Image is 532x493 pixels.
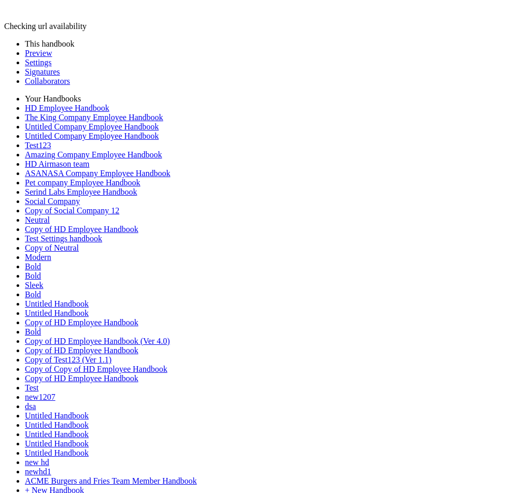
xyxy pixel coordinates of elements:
a: Copy of HD Employee Handbook [25,374,138,383]
a: HD Airmason team [25,160,89,168]
a: Untitled Handbook [25,421,89,429]
a: Signatures [25,67,60,76]
a: Bold [25,327,41,336]
a: Bold [25,262,41,271]
a: Bold [25,290,41,299]
a: Serind Labs Employee Handbook [25,187,137,196]
a: Test Settings handbook [25,234,102,243]
a: Preview [25,49,52,57]
a: HD Employee Handbook [25,104,109,112]
a: new1207 [25,393,55,401]
a: Copy of HD Employee Handbook [25,346,138,355]
a: Copy of Social Company 12 [25,206,119,215]
a: dsa [25,402,36,411]
a: Untitled Handbook [25,309,89,317]
a: The King Company Employee Handbook [25,113,163,122]
a: Untitled Handbook [25,411,89,420]
a: Untitled Handbook [25,439,89,448]
a: Test123 [25,141,51,150]
a: Amazing Company Employee Handbook [25,150,162,159]
a: Pet company Employee Handbook [25,178,141,187]
a: ASANASA Company Employee Handbook [25,169,170,178]
a: Collaborators [25,77,70,85]
a: Neutral [25,215,50,224]
a: ACME Burgers and Fries Team Member Handbook [25,476,197,485]
a: Untitled Handbook [25,430,89,439]
a: Bold [25,271,41,280]
a: Copy of Copy of HD Employee Handbook [25,365,167,373]
a: Copy of HD Employee Handbook [25,318,138,327]
a: Settings [25,58,52,67]
li: This handbook [25,39,528,49]
a: Untitled Handbook [25,448,89,457]
a: Social Company [25,197,80,206]
a: Copy of Test123 (Ver 1.1) [25,355,111,364]
a: Copy of Neutral [25,243,79,252]
a: Untitled Handbook [25,299,89,308]
a: Modern [25,253,51,262]
a: Copy of HD Employee Handbook (Ver 4.0) [25,337,170,345]
li: Your Handbooks [25,94,528,104]
a: Test [25,383,38,392]
a: newhd1 [25,467,51,476]
a: Untitled Company Employee Handbook [25,122,159,131]
a: Sleek [25,281,44,289]
a: Untitled Company Employee Handbook [25,132,159,140]
span: Checking url availability [4,22,87,31]
a: new hd [25,458,49,467]
a: Copy of HD Employee Handbook [25,225,138,234]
